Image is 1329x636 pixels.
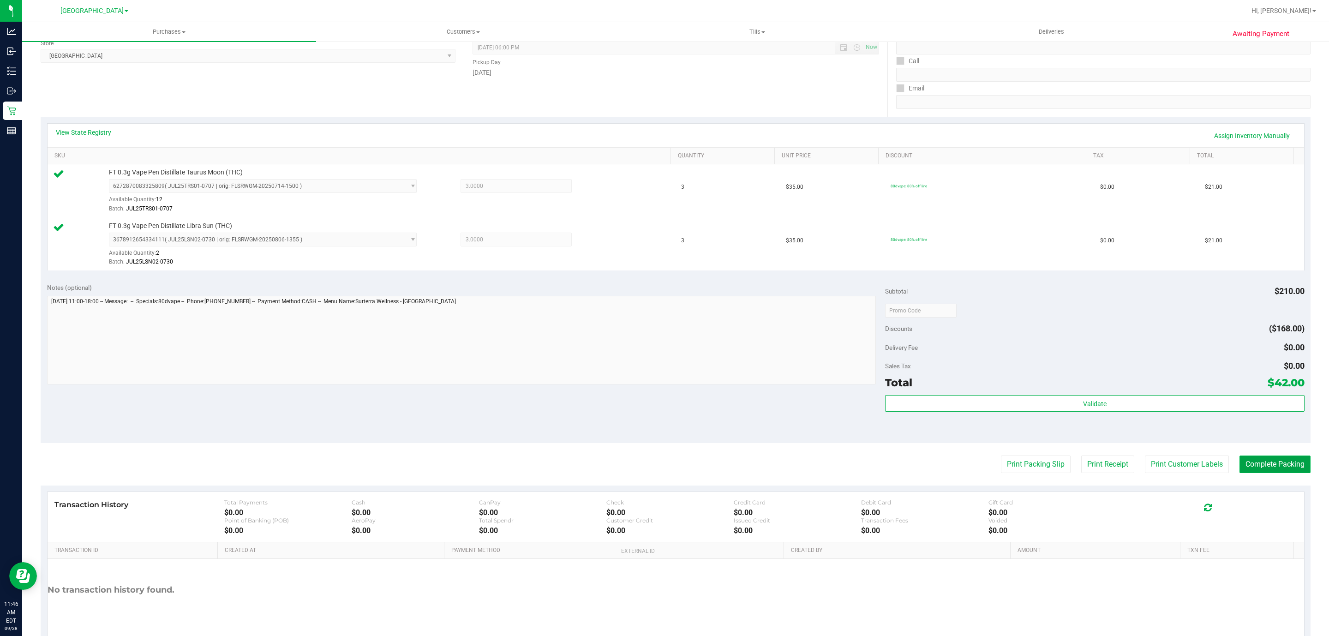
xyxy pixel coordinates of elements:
a: Deliveries [904,22,1198,42]
span: Notes (optional) [47,284,92,291]
span: Batch: [109,205,125,212]
inline-svg: Reports [7,126,16,135]
span: 80dvape: 80% off line [891,184,927,188]
div: $0.00 [861,526,988,535]
span: JUL25TRS01-0707 [126,205,173,212]
div: Check [606,499,734,506]
button: Print Receipt [1081,456,1134,473]
label: Pickup Day [473,58,501,66]
th: External ID [614,542,784,559]
span: $21.00 [1205,183,1222,192]
a: Txn Fee [1187,547,1290,554]
a: Created At [225,547,440,554]
span: FT 0.3g Vape Pen Distillate Libra Sun (THC) [109,222,232,230]
a: Discount [886,152,1082,160]
div: Issued Credit [734,517,861,524]
div: $0.00 [479,508,606,517]
span: 12 [156,196,162,203]
a: Tax [1093,152,1186,160]
span: Deliveries [1026,28,1077,36]
div: $0.00 [352,508,479,517]
span: [GEOGRAPHIC_DATA] [60,7,124,15]
div: $0.00 [224,508,352,517]
p: 09/28 [4,625,18,632]
label: Email [896,82,924,95]
label: Store [41,39,54,48]
input: Format: (999) 999-9999 [896,41,1311,54]
span: Purchases [22,28,316,36]
input: Format: (999) 999-9999 [896,68,1311,82]
button: Print Customer Labels [1145,456,1229,473]
span: Tills [611,28,904,36]
a: Tills [610,22,904,42]
span: Total [885,376,912,389]
span: FT 0.3g Vape Pen Distillate Taurus Moon (THC) [109,168,243,177]
a: View State Registry [56,128,111,137]
div: Transaction Fees [861,517,988,524]
span: JUL25LSN02-0730 [126,258,173,265]
a: Assign Inventory Manually [1208,128,1296,144]
span: Batch: [109,258,125,265]
div: No transaction history found. [48,559,174,621]
div: $0.00 [734,526,861,535]
span: 3 [681,183,684,192]
span: Hi, [PERSON_NAME]! [1251,7,1311,14]
span: $0.00 [1100,236,1114,245]
a: Unit Price [782,152,874,160]
span: $0.00 [1100,183,1114,192]
span: $0.00 [1284,342,1305,352]
div: $0.00 [606,508,734,517]
div: Cash [352,499,479,506]
div: Credit Card [734,499,861,506]
span: $35.00 [786,236,803,245]
div: $0.00 [988,526,1116,535]
div: Debit Card [861,499,988,506]
div: AeroPay [352,517,479,524]
input: Promo Code [885,304,957,318]
div: Available Quantity: [109,193,433,211]
inline-svg: Retail [7,106,16,115]
span: Validate [1083,400,1107,408]
a: Customers [316,22,610,42]
span: Delivery Fee [885,344,918,351]
div: Available Quantity: [109,246,433,264]
div: $0.00 [988,508,1116,517]
iframe: Resource center [9,562,37,590]
div: Gift Card [988,499,1116,506]
div: Customer Credit [606,517,734,524]
span: Sales Tax [885,362,911,370]
p: 11:46 AM EDT [4,600,18,625]
span: Awaiting Payment [1233,29,1289,39]
div: Total Payments [224,499,352,506]
a: Transaction ID [54,547,214,554]
span: 2 [156,250,159,256]
a: Total [1197,152,1290,160]
a: Payment Method [451,547,611,554]
div: [DATE] [473,68,879,78]
a: Quantity [678,152,771,160]
a: Purchases [22,22,316,42]
div: Total Spendr [479,517,606,524]
span: ($168.00) [1269,324,1305,333]
span: $42.00 [1268,376,1305,389]
div: Voided [988,517,1116,524]
span: Subtotal [885,288,908,295]
span: $210.00 [1275,286,1305,296]
span: $0.00 [1284,361,1305,371]
inline-svg: Inventory [7,66,16,76]
span: $21.00 [1205,236,1222,245]
span: Customers [317,28,610,36]
div: $0.00 [606,526,734,535]
div: $0.00 [224,526,352,535]
span: Discounts [885,320,912,337]
a: Amount [1018,547,1177,554]
inline-svg: Analytics [7,27,16,36]
button: Print Packing Slip [1001,456,1071,473]
a: SKU [54,152,667,160]
inline-svg: Inbound [7,47,16,56]
button: Complete Packing [1239,456,1311,473]
span: $35.00 [786,183,803,192]
div: CanPay [479,499,606,506]
div: $0.00 [734,508,861,517]
div: $0.00 [861,508,988,517]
